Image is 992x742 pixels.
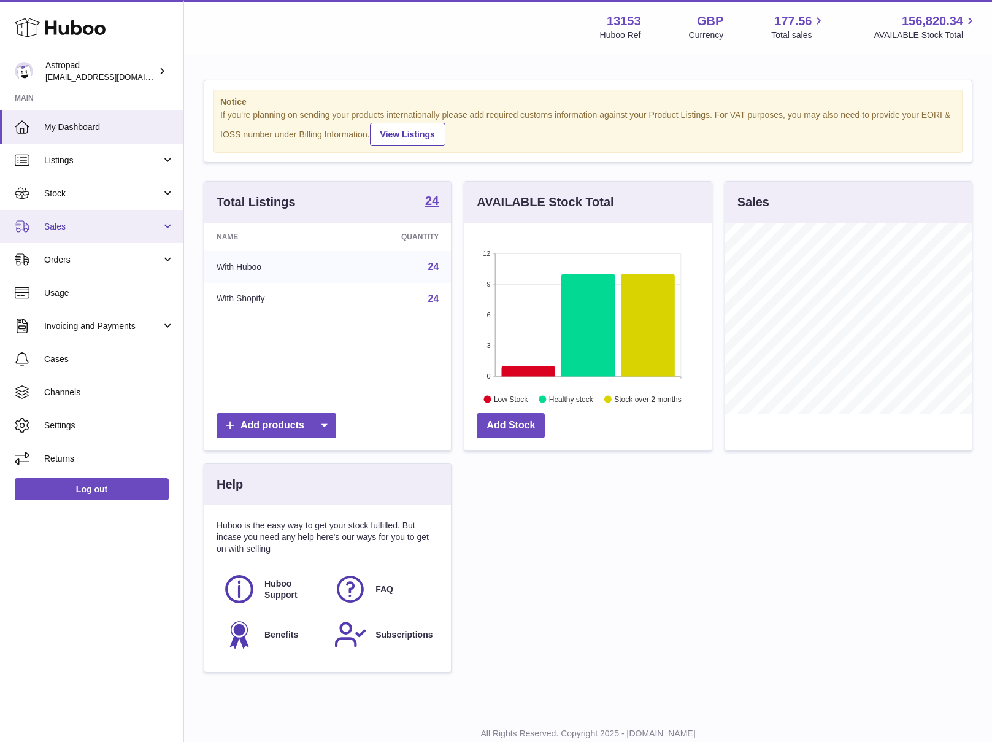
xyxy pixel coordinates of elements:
[44,453,174,465] span: Returns
[44,354,174,365] span: Cases
[771,29,826,41] span: Total sales
[425,195,439,207] strong: 24
[334,618,433,651] a: Subscriptions
[477,413,545,438] a: Add Stock
[45,72,180,82] span: [EMAIL_ADDRESS][DOMAIN_NAME]
[264,578,320,601] span: Huboo Support
[902,13,963,29] span: 156,820.34
[487,373,491,380] text: 0
[428,261,439,272] a: 24
[220,96,956,108] strong: Notice
[44,122,174,133] span: My Dashboard
[334,573,433,606] a: FAQ
[370,123,445,146] a: View Listings
[428,293,439,304] a: 24
[487,311,491,319] text: 6
[494,395,528,403] text: Low Stock
[874,13,977,41] a: 156,820.34 AVAILABLE Stock Total
[217,413,336,438] a: Add products
[264,629,298,641] span: Benefits
[697,13,723,29] strong: GBP
[737,194,769,211] h3: Sales
[549,395,594,403] text: Healthy stock
[487,280,491,288] text: 9
[874,29,977,41] span: AVAILABLE Stock Total
[194,728,982,740] p: All Rights Reserved. Copyright 2025 - [DOMAIN_NAME]
[204,283,337,315] td: With Shopify
[375,629,433,641] span: Subscriptions
[337,223,451,251] th: Quantity
[44,188,161,199] span: Stock
[44,155,161,166] span: Listings
[220,109,956,146] div: If you're planning on sending your products internationally please add required customs informati...
[15,478,169,500] a: Log out
[44,287,174,299] span: Usage
[477,194,613,211] h3: AVAILABLE Stock Total
[375,584,393,595] span: FAQ
[44,387,174,398] span: Channels
[44,420,174,431] span: Settings
[44,254,161,266] span: Orders
[483,250,491,257] text: 12
[45,60,156,83] div: Astropad
[44,221,161,233] span: Sales
[217,194,296,211] h3: Total Listings
[223,618,321,651] a: Benefits
[774,13,812,29] span: 177.56
[204,251,337,283] td: With Huboo
[600,29,641,41] div: Huboo Ref
[425,195,439,209] a: 24
[223,573,321,606] a: Huboo Support
[615,395,682,403] text: Stock over 2 months
[607,13,641,29] strong: 13153
[217,520,439,555] p: Huboo is the easy way to get your stock fulfilled. But incase you need any help here's our ways f...
[771,13,826,41] a: 177.56 Total sales
[204,223,337,251] th: Name
[487,342,491,349] text: 3
[689,29,724,41] div: Currency
[15,62,33,80] img: matt@astropad.com
[217,476,243,493] h3: Help
[44,320,161,332] span: Invoicing and Payments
